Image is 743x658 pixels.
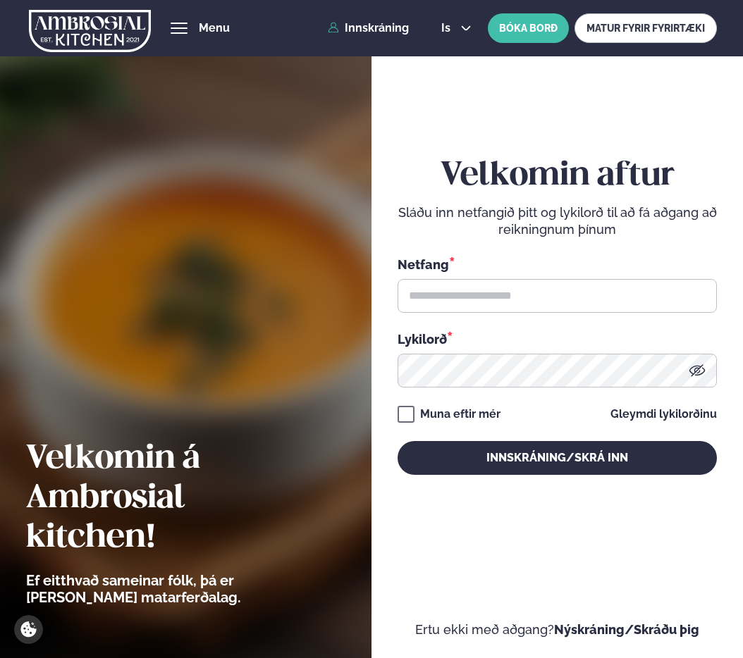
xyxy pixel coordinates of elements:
div: Netfang [398,255,717,273]
a: Gleymdi lykilorðinu [610,409,717,420]
button: is [430,23,483,34]
p: Sláðu inn netfangið þitt og lykilorð til að fá aðgang að reikningnum þínum [398,204,717,238]
a: MATUR FYRIR FYRIRTÆKI [575,13,717,43]
button: hamburger [171,20,188,37]
p: Ef eitthvað sameinar fólk, þá er [PERSON_NAME] matarferðalag. [26,572,319,606]
span: is [441,23,455,34]
h2: Velkomin aftur [398,156,717,196]
div: Lykilorð [398,330,717,348]
a: Nýskráning/Skráðu þig [554,622,699,637]
a: Innskráning [328,22,409,35]
a: Cookie settings [14,615,43,644]
p: Ertu ekki með aðgang? [398,621,717,638]
img: logo [29,2,151,60]
h2: Velkomin á Ambrosial kitchen! [26,440,319,558]
button: BÓKA BORÐ [488,13,569,43]
button: Innskráning/Skrá inn [398,441,717,475]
